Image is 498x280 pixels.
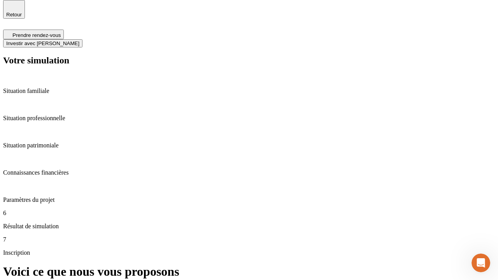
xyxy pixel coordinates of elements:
h1: Voici ce que nous vous proposons [3,264,495,279]
span: Prendre rendez-vous [12,32,61,38]
p: Situation patrimoniale [3,142,495,149]
h2: Votre simulation [3,55,495,66]
iframe: Intercom live chat [472,254,490,272]
p: Inscription [3,249,495,256]
p: 6 [3,210,495,217]
span: Investir avec [PERSON_NAME] [6,40,79,46]
p: Connaissances financières [3,169,495,176]
p: 7 [3,236,495,243]
button: Investir avec [PERSON_NAME] [3,39,82,47]
p: Situation familiale [3,87,495,94]
p: Résultat de simulation [3,223,495,230]
p: Paramètres du projet [3,196,495,203]
button: Prendre rendez-vous [3,30,64,39]
p: Situation professionnelle [3,115,495,122]
span: Retour [6,12,22,17]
